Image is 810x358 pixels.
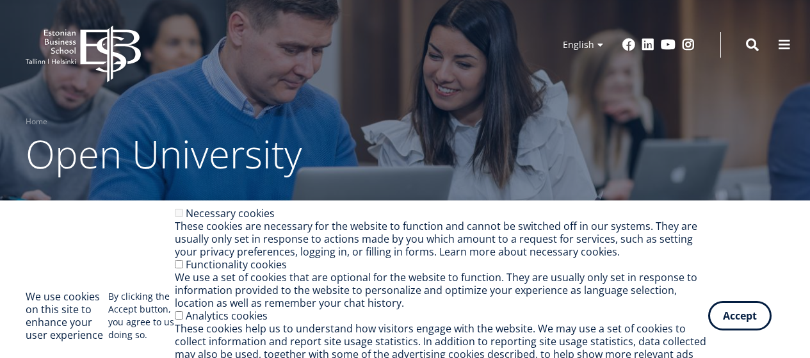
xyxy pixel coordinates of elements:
[26,115,47,128] a: Home
[26,290,108,341] h2: We use cookies on this site to enhance your user experience
[186,206,275,220] label: Necessary cookies
[108,290,175,341] p: By clicking the Accept button, you agree to us doing so.
[175,271,708,309] div: We use a set of cookies that are optional for the website to function. They are usually only set ...
[622,38,635,51] a: Facebook
[26,127,302,180] span: Open University
[175,220,708,258] div: These cookies are necessary for the website to function and cannot be switched off in our systems...
[642,38,654,51] a: Linkedin
[661,38,676,51] a: Youtube
[186,257,287,272] label: Functionality cookies
[682,38,695,51] a: Instagram
[708,301,772,330] button: Accept
[186,309,268,323] label: Analytics cookies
